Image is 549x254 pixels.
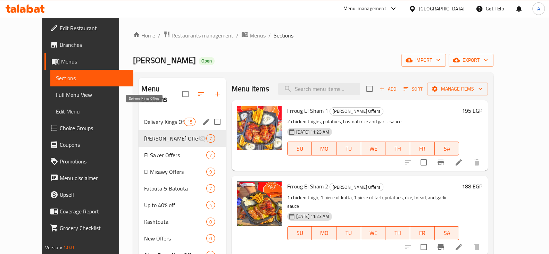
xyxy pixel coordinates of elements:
button: edit [201,117,211,127]
div: Froug Elsham Offers [144,134,198,143]
h2: Menu sections [141,84,182,104]
div: Up to 40% off [144,201,206,209]
span: Select all sections [178,87,193,101]
input: search [278,83,360,95]
span: SU [290,144,309,154]
span: [PERSON_NAME] Offers [144,134,198,143]
span: Branches [60,41,128,49]
button: SU [287,142,312,155]
svg: Inactive section [198,134,206,143]
div: Froug Elsham Offers [330,107,383,116]
span: Choice Groups [60,124,128,132]
span: Grocery Checklist [60,224,128,232]
div: Delivery Kings Offers15edit [139,113,226,130]
h6: 195 EGP [462,106,482,116]
span: Delivery Kings Offers [144,118,184,126]
span: Edit Menu [56,107,128,116]
span: WE [364,144,383,154]
span: MO [315,228,334,238]
li: / [158,31,160,40]
span: 15 [184,119,195,125]
span: Sort [404,85,423,93]
button: SA [435,226,459,240]
span: 7 [207,185,215,192]
span: Add [379,85,397,93]
span: [PERSON_NAME] Offers [330,107,383,115]
div: El Sa7er Offers7 [139,147,226,163]
div: items [206,184,215,193]
a: Edit menu item [455,243,463,251]
h2: Menu items [232,84,269,94]
div: items [206,218,215,226]
span: 0 [207,235,215,242]
img: Frroug El Sham 2 [237,181,282,226]
a: Edit Menu [50,103,133,120]
div: El Mixawy Offers9 [139,163,226,180]
span: TH [388,144,407,154]
button: Sort [402,84,424,94]
span: export [454,56,488,65]
span: import [407,56,440,65]
span: A [537,5,540,12]
div: [PERSON_NAME] Offers7 [139,130,226,147]
div: items [206,134,215,143]
p: 1 chicken thigh, 1 piece of kofta, 1 piece of tarb, potatoes, rice, bread, and garlic sauce [287,193,459,211]
a: Coupons [44,136,133,153]
span: El Sa7er Offers [144,151,206,159]
button: SA [435,142,459,155]
div: items [206,201,215,209]
li: / [236,31,239,40]
a: Sections [50,70,133,86]
button: import [401,54,446,67]
span: [DATE] 11:23 AM [293,129,332,135]
span: Menu disclaimer [60,174,128,182]
button: SU [287,226,312,240]
a: Grocery Checklist [44,220,133,236]
span: Sections [56,74,128,82]
a: Home [133,31,155,40]
button: WE [361,226,386,240]
button: Manage items [427,83,488,95]
button: Add [377,84,399,94]
a: Edit menu item [455,158,463,167]
li: / [268,31,271,40]
div: [GEOGRAPHIC_DATA] [419,5,465,12]
button: TH [385,226,410,240]
span: 0 [207,219,215,225]
div: Kashtouta0 [139,213,226,230]
a: Menu disclaimer [44,170,133,186]
button: Branch-specific-item [432,154,449,171]
span: Manage items [433,85,482,93]
span: Select section [362,82,377,96]
div: items [206,234,215,243]
span: FR [413,228,432,238]
span: Menus [250,31,266,40]
span: [PERSON_NAME] Offers [330,183,383,191]
a: Upsell [44,186,133,203]
span: Menus [61,57,128,66]
div: items [206,168,215,176]
div: New Offers0 [139,230,226,247]
span: Promotions [60,157,128,166]
span: WE [364,228,383,238]
button: FR [410,226,435,240]
span: Kashtouta [144,218,206,226]
a: Menus [44,53,133,70]
button: delete [468,154,485,171]
span: Sort sections [193,86,209,102]
span: New Offers [144,234,206,243]
span: 7 [207,135,215,142]
span: MO [315,144,334,154]
a: Coverage Report [44,203,133,220]
button: export [449,54,493,67]
div: Menu-management [343,5,386,13]
nav: breadcrumb [133,31,493,40]
button: TU [336,226,361,240]
span: Sections [274,31,293,40]
a: Restaurants management [163,31,233,40]
span: 4 [207,202,215,209]
button: Add section [209,86,226,102]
